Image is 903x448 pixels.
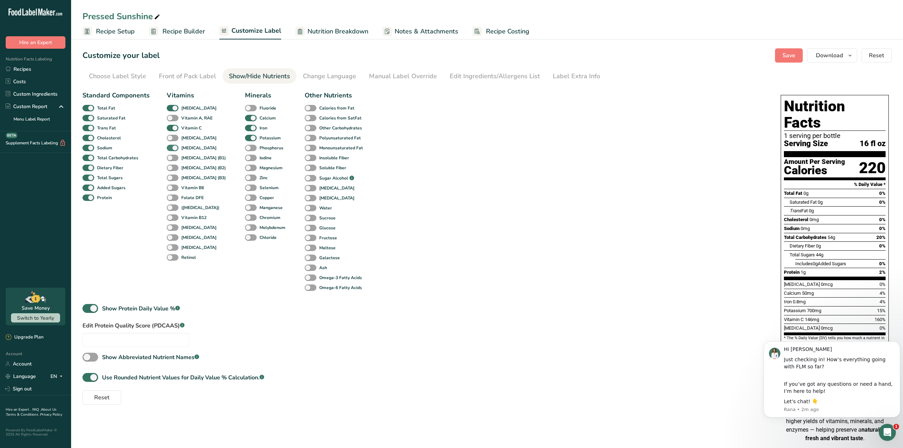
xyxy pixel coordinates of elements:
b: Omega-3 Fatty Acids [319,274,362,281]
b: Calories from Fat [319,105,354,111]
span: Cholesterol [784,217,808,222]
div: Pressed Sunshine [82,10,161,23]
a: About Us . [6,407,57,417]
b: Monounsaturated Fat [319,145,363,151]
span: Saturated Fat [790,199,817,205]
div: Powered By FoodLabelMaker © 2025 All Rights Reserved [6,428,65,437]
b: Copper [260,194,274,201]
span: Reset [94,393,109,402]
b: [MEDICAL_DATA] [319,185,354,191]
span: 0% [879,199,886,205]
a: Customize Label [219,23,281,40]
span: 0g [816,243,821,249]
div: Show Abbreviated Nutrient Names [102,353,199,362]
div: Other Nutrients [305,91,365,100]
b: Polyunsaturated Fat [319,135,361,141]
span: Vitamin C [784,317,804,322]
a: Recipe Setup [82,23,135,39]
b: Zinc [260,175,268,181]
span: 0mg [810,217,819,222]
span: Download [816,51,843,60]
span: 50mg [802,290,814,296]
b: Saturated Fat [97,115,125,121]
span: Recipe Setup [96,27,135,36]
strong: naturally fresh and vibrant taste [805,426,884,442]
h1: Nutrition Facts [784,98,886,131]
b: Folate DFE [181,194,204,201]
h1: Customize your label [82,50,160,62]
a: Nutrition Breakdown [295,23,368,39]
span: 0g [813,261,818,266]
span: Potassium [784,308,806,313]
span: 4% [880,299,886,304]
div: Custom Report [6,103,47,110]
div: Minerals [245,91,288,100]
div: Choose Label Style [89,71,146,81]
b: Soluble Fiber [319,165,346,171]
b: Omega-6 Fatty Acids [319,284,362,291]
b: ([MEDICAL_DATA]) [181,204,219,211]
a: Recipe Costing [472,23,529,39]
span: Recipe Costing [486,27,529,36]
b: Maltose [319,245,336,251]
div: 1 serving per bottle [784,132,886,139]
span: [MEDICAL_DATA] [784,282,820,287]
span: 0% [879,243,886,249]
span: 1 [893,424,899,430]
b: Sucrose [319,215,336,221]
span: 0mg [801,226,810,231]
b: Vitamin B12 [181,214,207,221]
iframe: Intercom notifications message [761,330,903,429]
b: Trans Fat [97,125,116,131]
b: [MEDICAL_DATA] [181,244,217,251]
a: Notes & Attachments [383,23,458,39]
span: 20% [876,235,886,240]
span: 2% [879,270,886,275]
span: Nutrition Breakdown [308,27,368,36]
span: Save [782,51,795,60]
div: Change Language [303,71,356,81]
i: Trans [790,208,801,213]
span: 16 fl oz [860,139,886,148]
b: Fluoride [260,105,276,111]
b: Potassium [260,135,281,141]
span: 146mg [805,317,819,322]
button: Reset [861,48,892,63]
b: [MEDICAL_DATA] [181,135,217,141]
b: Added Sugars [97,185,125,191]
a: FAQ . [32,407,41,412]
button: Switch to Yearly [11,313,60,322]
b: [MEDICAL_DATA] (B2) [181,165,226,171]
b: [MEDICAL_DATA] [181,145,217,151]
b: Other Carbohydrates [319,125,362,131]
div: Show/Hide Nutrients [229,71,290,81]
div: Upgrade Plan [6,334,43,341]
div: EN [50,372,65,381]
span: 0mcg [821,282,833,287]
span: [MEDICAL_DATA] [784,325,820,331]
b: Ash [319,265,327,271]
span: 1g [801,270,806,275]
b: Manganese [260,204,283,211]
b: [MEDICAL_DATA] [181,234,217,241]
span: 0mcg [821,325,833,331]
span: 0g [818,199,823,205]
span: 44g [816,252,823,257]
div: Manual Label Override [369,71,437,81]
span: Iron [784,299,792,304]
span: Sodium [784,226,800,231]
a: Hire an Expert . [6,407,31,412]
span: Dietary Fiber [790,243,815,249]
b: Water [319,205,332,211]
a: Language [6,370,36,383]
b: Sodium [97,145,112,151]
b: Fructose [319,235,337,241]
span: Serving Size [784,139,828,148]
div: Amount Per Serving [784,159,845,165]
b: Chloride [260,234,277,241]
